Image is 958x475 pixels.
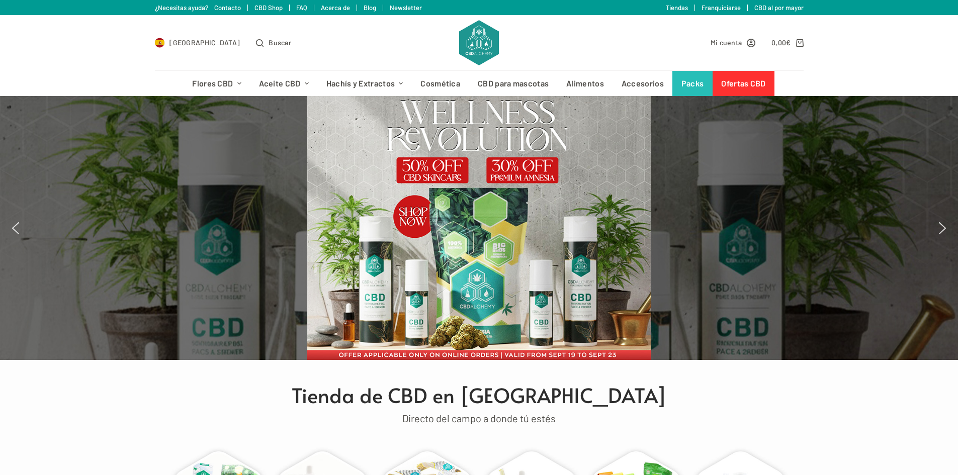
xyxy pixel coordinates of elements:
[412,71,469,96] a: Cosmética
[558,71,613,96] a: Alimentos
[155,4,241,12] a: ¿Necesitas ayuda? Contacto
[254,4,283,12] a: CBD Shop
[8,220,24,236] img: previous arrow
[296,4,307,12] a: FAQ
[160,410,799,427] p: Directo del campo a donde tú estés
[702,4,741,12] a: Franquiciarse
[256,37,291,48] button: Abrir formulario de búsqueda
[771,37,803,48] a: Carro de compra
[786,38,791,47] span: €
[317,71,412,96] a: Hachís y Extractos
[169,37,240,48] span: [GEOGRAPHIC_DATA]
[713,71,774,96] a: Ofertas CBD
[459,20,498,65] img: CBD Alchemy
[711,37,756,48] a: Mi cuenta
[250,71,317,96] a: Aceite CBD
[666,4,688,12] a: Tiendas
[184,71,774,96] nav: Menú de cabecera
[754,4,804,12] a: CBD al por mayor
[364,4,376,12] a: Blog
[613,71,672,96] a: Accesorios
[771,38,791,47] bdi: 0,00
[711,37,742,48] span: Mi cuenta
[321,4,350,12] a: Acerca de
[160,380,799,410] h1: Tienda de CBD en [GEOGRAPHIC_DATA]
[934,220,950,236] img: next arrow
[155,38,165,48] img: ES Flag
[269,37,291,48] span: Buscar
[155,37,240,48] a: Select Country
[184,71,250,96] a: Flores CBD
[390,4,422,12] a: Newsletter
[672,71,713,96] a: Packs
[469,71,558,96] a: CBD para mascotas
